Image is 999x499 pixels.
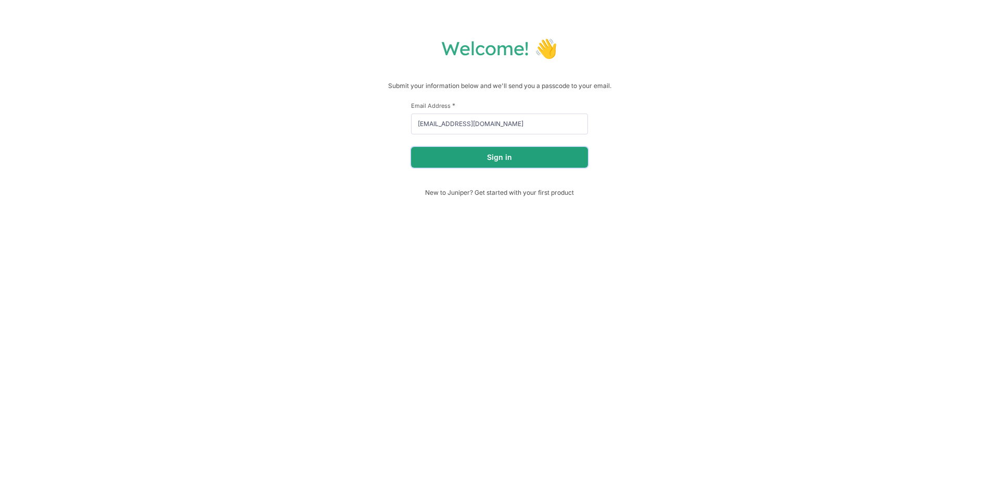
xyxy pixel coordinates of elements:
[411,102,588,109] label: Email Address
[10,81,989,91] p: Submit your information below and we'll send you a passcode to your email.
[452,102,455,109] span: This field is required.
[411,147,588,168] button: Sign in
[411,114,588,134] input: email@example.com
[411,189,588,196] span: New to Juniper? Get started with your first product
[10,36,989,60] h1: Welcome! 👋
